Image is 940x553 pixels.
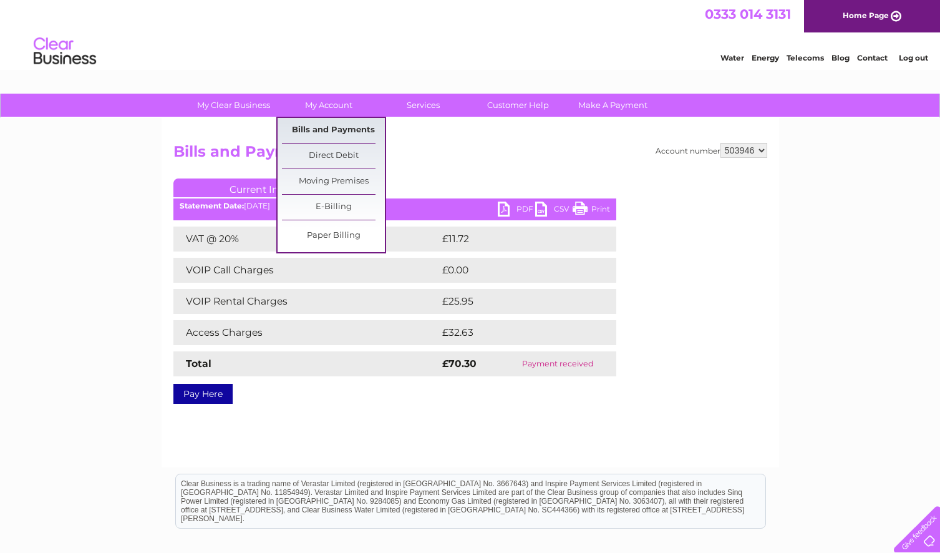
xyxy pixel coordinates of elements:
a: Make A Payment [561,94,664,117]
div: Clear Business is a trading name of Verastar Limited (registered in [GEOGRAPHIC_DATA] No. 3667643... [176,7,765,61]
img: logo.png [33,32,97,71]
td: £0.00 [439,258,588,283]
a: Water [720,53,744,62]
a: Direct Debit [282,144,385,169]
a: My Account [277,94,380,117]
a: CSV [535,202,573,220]
td: £25.95 [439,289,591,314]
td: Access Charges [173,320,439,345]
td: £11.72 [439,227,588,252]
a: Blog [831,53,850,62]
td: VOIP Rental Charges [173,289,439,314]
td: £32.63 [439,320,591,345]
a: Pay Here [173,384,233,404]
a: Paper Billing [282,223,385,248]
a: Log out [899,53,928,62]
b: Statement Date: [180,201,244,210]
a: Current Invoice [173,179,361,197]
div: Account number [656,143,767,158]
td: VOIP Call Charges [173,258,439,283]
h2: Bills and Payments [173,143,767,167]
a: Contact [857,53,888,62]
a: Services [372,94,475,117]
td: Payment received [500,351,616,376]
a: Customer Help [467,94,569,117]
a: Moving Premises [282,169,385,194]
a: My Clear Business [182,94,285,117]
a: Telecoms [787,53,824,62]
a: 0333 014 3131 [705,6,791,22]
strong: Total [186,358,211,369]
a: Print [573,202,610,220]
strong: £70.30 [442,358,477,369]
a: E-Billing [282,195,385,220]
div: [DATE] [173,202,616,210]
a: Bills and Payments [282,118,385,143]
td: VAT @ 20% [173,227,439,252]
a: PDF [498,202,535,220]
a: Energy [752,53,779,62]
